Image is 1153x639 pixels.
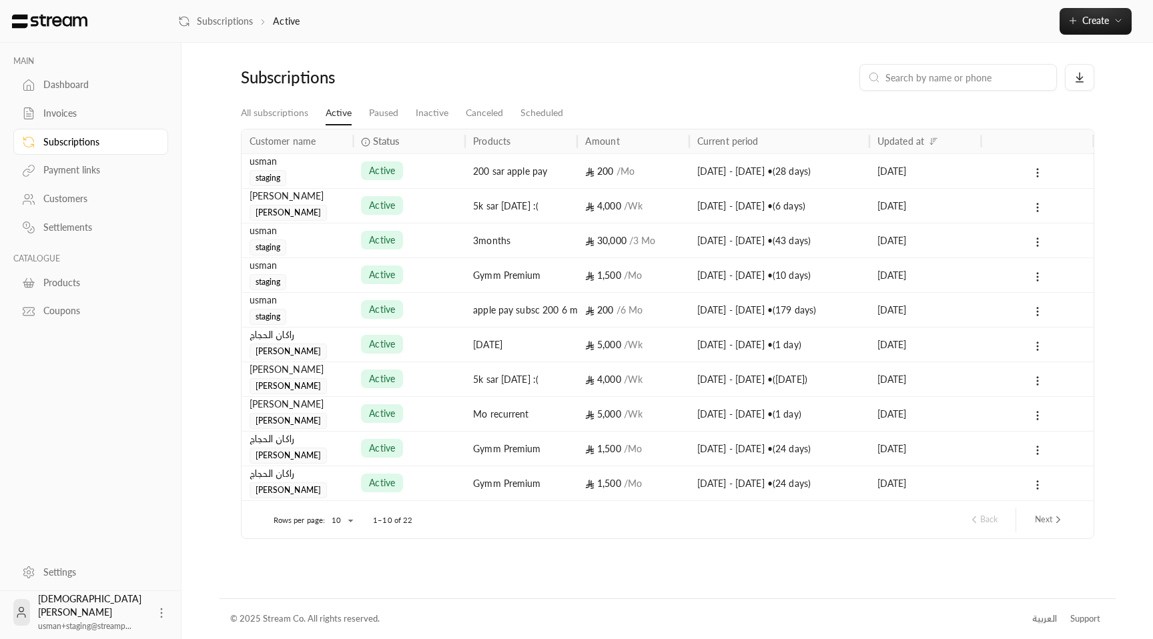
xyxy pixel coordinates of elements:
span: / Mo [624,269,642,281]
div: usman [250,258,346,273]
a: Products [13,269,168,295]
button: Sort [925,133,941,149]
div: العربية [1032,612,1057,626]
div: Subscriptions [43,135,151,149]
button: next page [1030,508,1070,531]
span: / 3 Mo [629,235,656,246]
div: 1,500 [585,466,681,500]
div: © 2025 Stream Co. All rights reserved. [230,612,380,626]
a: Dashboard [13,72,168,98]
span: usman+staging@streamp... [38,621,131,631]
div: Amount [585,135,620,147]
div: Gymm Premium [473,258,569,292]
p: Active [273,15,300,28]
div: 1,500 [585,258,681,292]
a: Payment links [13,157,168,183]
a: Subscriptions [13,129,168,155]
span: active [369,303,395,316]
a: All subscriptions [241,101,308,125]
div: [DATE] - [DATE] • ( 10 days ) [697,258,861,292]
span: Status [373,134,400,148]
div: 4,000 [585,189,681,223]
span: / 6 Mo [617,304,643,315]
div: 5,000 [585,397,681,431]
span: staging [250,239,287,255]
p: 1–10 of 22 [373,515,412,526]
span: [PERSON_NAME] [250,378,328,394]
div: [DATE] - [DATE] • ( 28 days ) [697,154,861,188]
a: Canceled [466,101,503,125]
div: 5,000 [585,328,681,362]
span: active [369,407,395,420]
div: [DATE] - [DATE] • ( 179 days ) [697,293,861,327]
div: Products [473,135,510,147]
a: Coupons [13,298,168,324]
div: [DATE] - [DATE] • ( 43 days ) [697,223,861,257]
input: Search by name or phone [885,70,1048,85]
div: [DEMOGRAPHIC_DATA][PERSON_NAME] [38,592,147,632]
div: Current period [697,135,759,147]
div: [DATE] [877,154,974,188]
div: 5k sar [DATE] :( [473,362,569,396]
span: [PERSON_NAME] [250,205,328,221]
div: usman [250,154,346,169]
span: active [369,164,395,177]
div: Mo recurrent [473,397,569,431]
div: [DATE] - [DATE] • ( [DATE] ) [697,362,861,396]
span: [PERSON_NAME] [250,344,328,360]
div: [DATE] - [DATE] • ( 1 day ) [697,328,861,362]
div: 200 sar apple pay [473,154,569,188]
span: active [369,476,395,490]
div: Subscriptions [241,67,444,88]
div: usman [250,223,346,238]
div: Dashboard [43,78,151,91]
div: usman [250,293,346,307]
div: Payment links [43,163,151,177]
div: [DATE] [877,466,974,500]
span: active [369,199,395,212]
nav: breadcrumb [178,15,300,28]
button: Create [1060,8,1132,35]
span: / Wk [624,339,643,350]
span: / Wk [624,374,643,385]
div: 3months [473,223,569,257]
div: [PERSON_NAME] [250,189,346,203]
div: 30,000 [585,223,681,257]
div: 10 [325,512,357,529]
div: راكان الحجاج [250,328,346,342]
a: Active [326,101,352,125]
span: active [369,233,395,247]
div: 1,500 [585,432,681,466]
div: [DATE] [877,328,974,362]
p: CATALOGUE [13,253,168,264]
span: / Mo [624,443,642,454]
div: [DATE] [877,258,974,292]
div: 4,000 [585,362,681,396]
div: [DATE] [877,397,974,431]
div: 200 [585,293,681,327]
a: Scheduled [520,101,563,125]
span: / Mo [624,478,642,489]
span: [PERSON_NAME] [250,482,328,498]
span: active [369,338,395,351]
span: [PERSON_NAME] [250,413,328,429]
span: staging [250,309,287,325]
div: [DATE] [877,362,974,396]
a: Inactive [416,101,448,125]
div: [PERSON_NAME] [250,362,346,377]
div: Customer name [250,135,316,147]
div: 200 [585,154,681,188]
a: Customers [13,186,168,212]
div: [DATE] [877,223,974,257]
div: [DATE] - [DATE] • ( 6 days ) [697,189,861,223]
div: Gymm Premium [473,432,569,466]
div: [DATE] - [DATE] • ( 1 day ) [697,397,861,431]
span: active [369,442,395,455]
div: Gymm Premium [473,466,569,500]
div: Coupons [43,304,151,317]
a: Settlements [13,215,168,241]
p: MAIN [13,56,168,67]
div: apple pay subsc 200 6 months [473,293,569,327]
div: [DATE] [877,293,974,327]
div: Settlements [43,221,151,234]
